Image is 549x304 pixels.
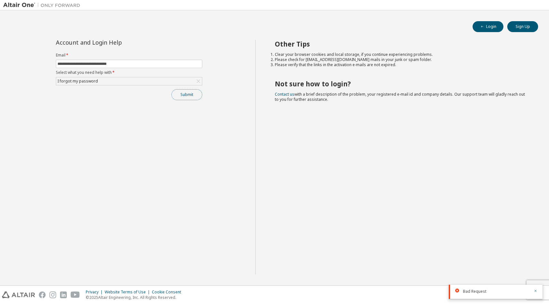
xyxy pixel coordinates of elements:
[49,291,56,298] img: instagram.svg
[3,2,83,8] img: Altair One
[105,290,152,295] div: Website Terms of Use
[275,52,527,57] li: Clear your browser cookies and local storage, if you continue experiencing problems.
[86,295,185,300] p: © 2025 Altair Engineering, Inc. All Rights Reserved.
[463,289,486,294] span: Bad Request
[2,291,35,298] img: altair_logo.svg
[56,40,173,45] div: Account and Login Help
[275,62,527,67] li: Please verify that the links in the activation e-mails are not expired.
[56,70,202,75] label: Select what you need help with
[275,91,294,97] a: Contact us
[275,57,527,62] li: Please check for [EMAIL_ADDRESS][DOMAIN_NAME] mails in your junk or spam folder.
[57,78,99,85] div: I forgot my password
[86,290,105,295] div: Privacy
[275,91,525,102] span: with a brief description of the problem, your registered e-mail id and company details. Our suppo...
[171,89,202,100] button: Submit
[60,291,67,298] img: linkedin.svg
[71,291,80,298] img: youtube.svg
[56,77,202,85] div: I forgot my password
[152,290,185,295] div: Cookie Consent
[275,40,527,48] h2: Other Tips
[275,80,527,88] h2: Not sure how to login?
[39,291,46,298] img: facebook.svg
[56,53,202,58] label: Email
[507,21,538,32] button: Sign Up
[473,21,503,32] button: Login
